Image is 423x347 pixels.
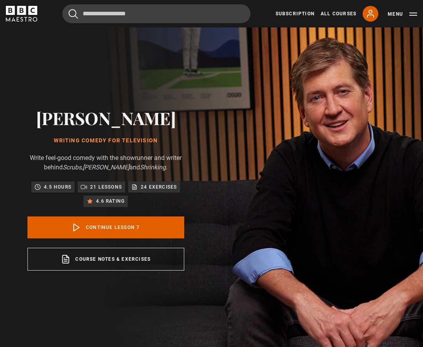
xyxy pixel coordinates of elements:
p: 21 lessons [90,183,122,191]
input: Search [62,4,251,23]
button: Toggle navigation [388,10,417,18]
p: 4.6 rating [96,197,125,205]
a: All Courses [321,10,356,17]
p: 24 exercises [141,183,177,191]
p: 4.5 hours [44,183,71,191]
h2: [PERSON_NAME] [27,108,184,128]
a: Course notes & exercises [27,248,184,271]
i: Shrinking [140,164,166,171]
i: Scrubs [63,164,82,171]
svg: BBC Maestro [6,6,37,22]
a: Subscription [276,10,314,17]
p: Write feel-good comedy with the showrunner and writer behind , and . [27,153,184,172]
a: Continue lesson 7 [27,216,184,238]
i: [PERSON_NAME] [83,164,129,171]
button: Submit the search query [69,9,78,19]
h1: Writing Comedy for Television [27,138,184,144]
